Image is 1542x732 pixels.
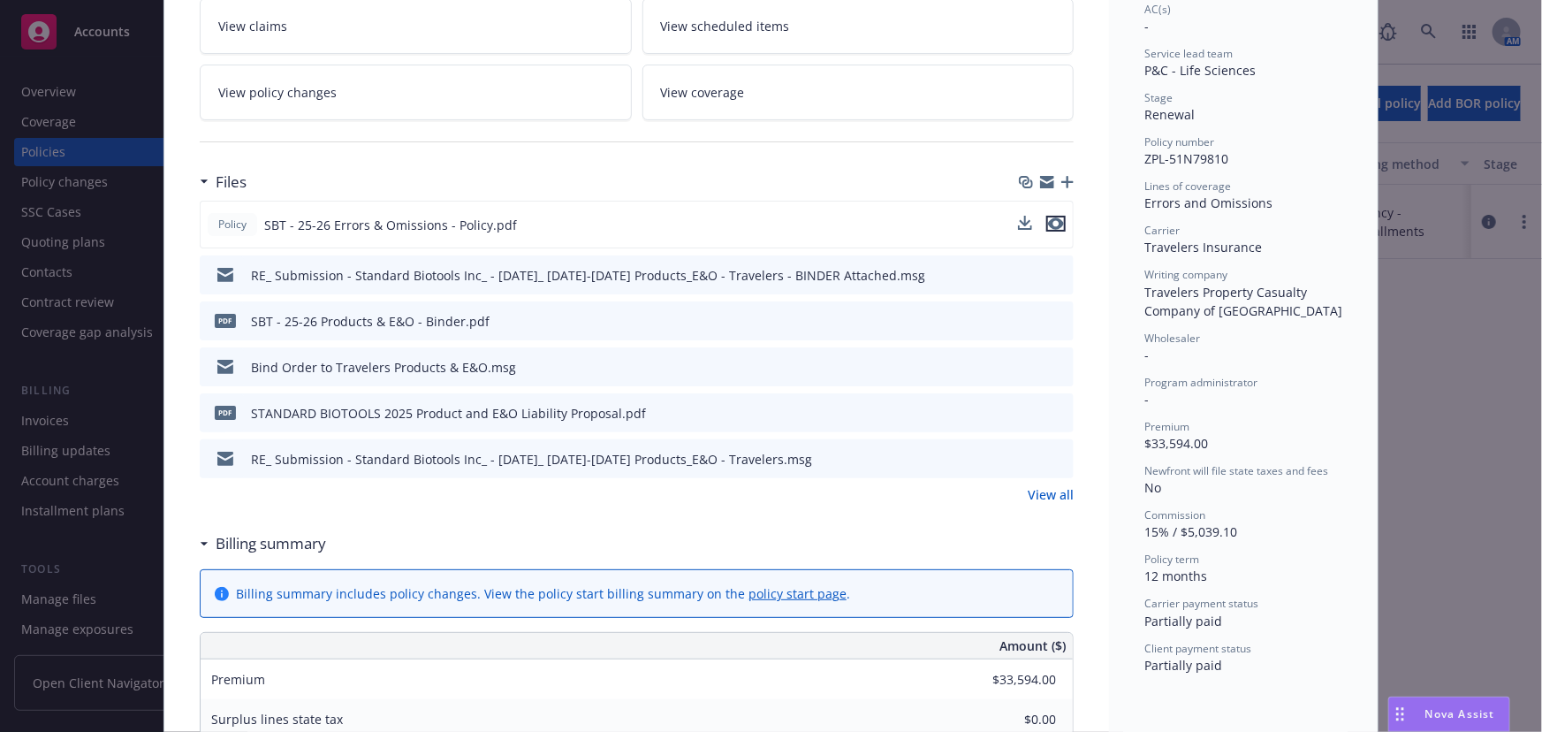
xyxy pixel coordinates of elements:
[251,450,812,469] div: RE_ Submission - Standard Biotools Inc_ - [DATE]_ [DATE]-[DATE] Products_E&O - Travelers.msg
[1022,312,1037,331] button: download file
[1144,463,1328,478] span: Newfront will file state taxes and fees
[1022,266,1037,285] button: download file
[1046,216,1066,232] button: preview file
[1144,46,1233,61] span: Service lead team
[215,314,236,327] span: pdf
[200,532,326,555] div: Billing summary
[1051,266,1067,285] button: preview file
[1144,347,1149,363] span: -
[251,266,925,285] div: RE_ Submission - Standard Biotools Inc_ - [DATE]_ [DATE]-[DATE] Products_E&O - Travelers - BINDER...
[200,171,247,194] div: Files
[251,312,490,331] div: SBT - 25-26 Products & E&O - Binder.pdf
[1022,404,1037,423] button: download file
[218,17,287,35] span: View claims
[264,216,517,234] span: SBT - 25-26 Errors & Omissions - Policy.pdf
[661,83,745,102] span: View coverage
[1144,375,1257,390] span: Program administrator
[1144,419,1189,434] span: Premium
[216,171,247,194] h3: Files
[251,358,516,377] div: Bind Order to Travelers Products & E&O.msg
[1144,194,1272,211] span: Errors and Omissions
[1144,18,1149,34] span: -
[211,711,343,728] span: Surplus lines state tax
[1144,179,1231,194] span: Lines of coverage
[1028,485,1074,504] a: View all
[952,667,1067,693] input: 0.00
[215,217,250,233] span: Policy
[1144,134,1214,149] span: Policy number
[1144,331,1200,346] span: Wholesaler
[1144,2,1171,17] span: AC(s)
[211,671,265,688] span: Premium
[661,17,790,35] span: View scheduled items
[1144,435,1208,452] span: $33,594.00
[1144,106,1195,123] span: Renewal
[1022,450,1037,469] button: download file
[1144,568,1207,584] span: 12 months
[1144,507,1205,522] span: Commission
[1144,552,1199,567] span: Policy term
[1144,613,1222,629] span: Partially paid
[1018,216,1032,230] button: download file
[1144,62,1256,79] span: P&C - Life Sciences
[1022,358,1037,377] button: download file
[1425,706,1495,721] span: Nova Assist
[1389,698,1411,731] div: Drag to move
[1144,267,1227,282] span: Writing company
[1144,523,1237,540] span: 15% / $5,039.10
[999,637,1066,655] span: Amount ($)
[1018,216,1032,234] button: download file
[1144,479,1161,496] span: No
[1051,450,1067,469] button: preview file
[215,406,236,419] span: pdf
[1388,697,1510,732] button: Nova Assist
[200,65,632,120] a: View policy changes
[216,532,326,555] h3: Billing summary
[1051,358,1067,377] button: preview file
[1144,657,1222,674] span: Partially paid
[1051,312,1067,331] button: preview file
[251,404,646,423] div: STANDARD BIOTOOLS 2025 Product and E&O Liability Proposal.pdf
[1144,239,1262,255] span: Travelers Insurance
[218,83,337,102] span: View policy changes
[1144,284,1342,319] span: Travelers Property Casualty Company of [GEOGRAPHIC_DATA]
[236,584,850,603] div: Billing summary includes policy changes. View the policy start billing summary on the .
[1144,596,1258,611] span: Carrier payment status
[1144,391,1149,408] span: -
[1144,223,1180,238] span: Carrier
[642,65,1075,120] a: View coverage
[1051,404,1067,423] button: preview file
[1046,216,1066,234] button: preview file
[748,585,847,602] a: policy start page
[1144,150,1228,167] span: ZPL-51N79810
[1144,90,1173,105] span: Stage
[1144,641,1251,656] span: Client payment status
